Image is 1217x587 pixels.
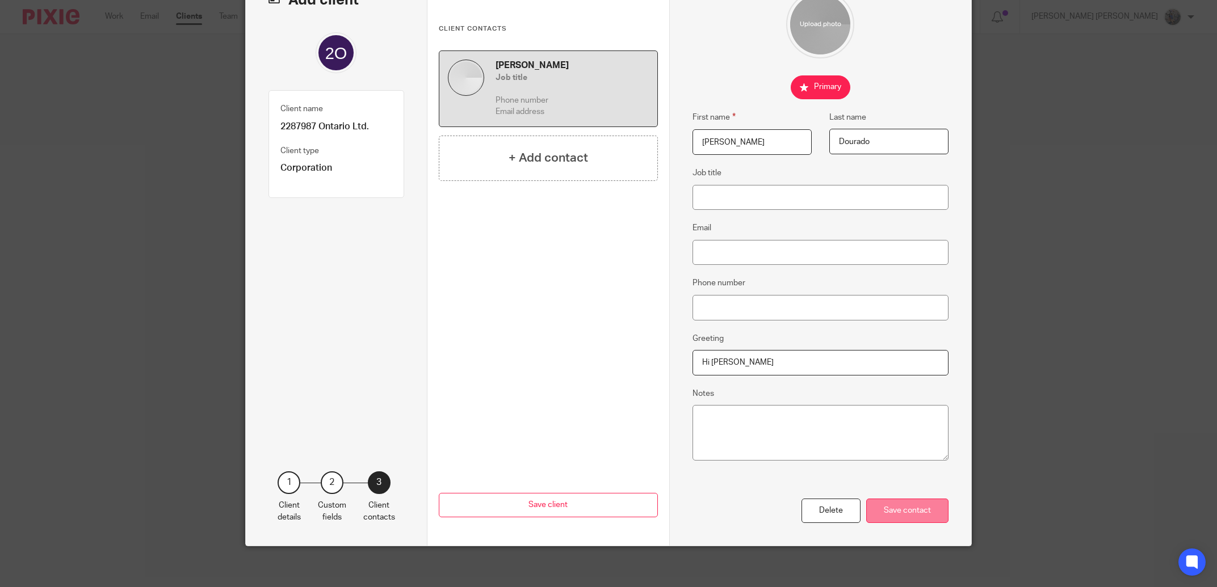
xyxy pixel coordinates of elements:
div: 1 [278,471,300,494]
h3: Client contacts [439,24,658,33]
h4: [PERSON_NAME] [496,60,649,71]
div: Delete [801,499,861,523]
label: First name [693,111,736,124]
p: Email address [496,106,649,117]
button: Save client [439,493,658,517]
h5: Job title [496,72,649,83]
p: Custom fields [318,500,346,523]
img: svg%3E [316,32,356,73]
label: Email [693,222,711,234]
p: Client details [278,500,301,523]
div: Save contact [866,499,949,523]
p: Phone number [496,95,649,106]
label: Notes [693,388,714,399]
p: 2287987 Ontario Ltd. [280,121,392,133]
img: default.jpg [448,60,484,96]
label: Job title [693,167,721,179]
label: Greeting [693,333,724,344]
div: 2 [321,471,343,494]
label: Last name [829,112,866,123]
label: Phone number [693,277,745,289]
div: 3 [368,471,391,494]
p: Client contacts [363,500,395,523]
p: Corporation [280,162,392,174]
label: Client name [280,103,323,115]
h4: + Add contact [509,149,588,167]
input: e.g. Dear Mrs. Appleseed or Hi Sam [693,350,949,375]
label: Client type [280,145,319,157]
